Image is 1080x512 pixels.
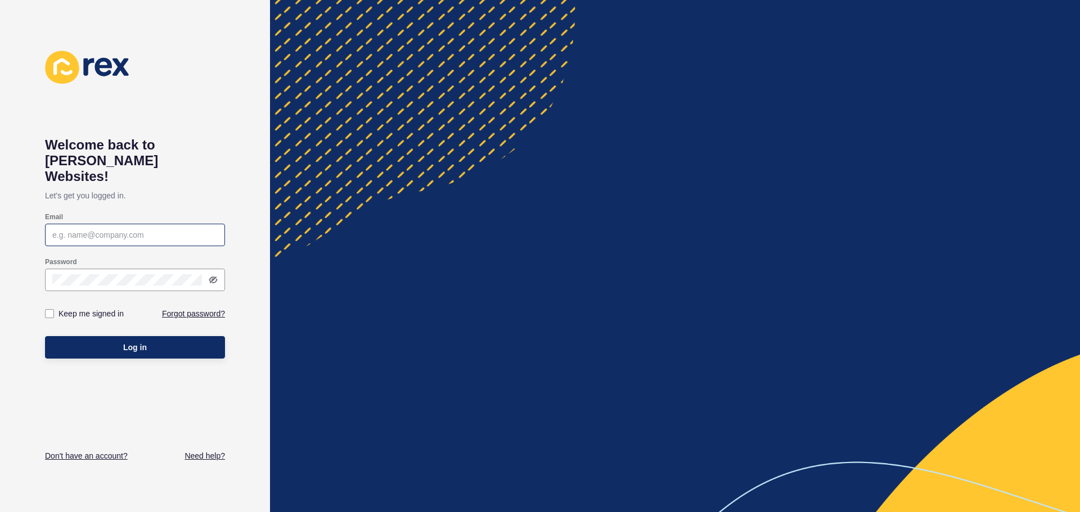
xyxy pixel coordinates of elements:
[58,308,124,319] label: Keep me signed in
[45,212,63,221] label: Email
[184,450,225,461] a: Need help?
[45,184,225,207] p: Let's get you logged in.
[123,342,147,353] span: Log in
[162,308,225,319] a: Forgot password?
[45,336,225,359] button: Log in
[45,137,225,184] h1: Welcome back to [PERSON_NAME] Websites!
[45,257,77,266] label: Password
[52,229,218,241] input: e.g. name@company.com
[45,450,128,461] a: Don't have an account?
